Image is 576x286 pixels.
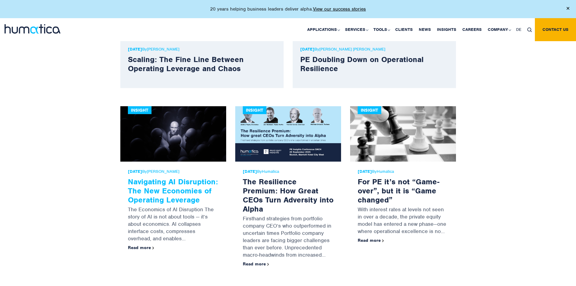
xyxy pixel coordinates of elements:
[235,106,341,162] img: The Resilience Premium: How Great CEOs Turn Adversity into Alpha
[416,18,434,41] a: News
[128,177,218,205] a: Navigating AI Disruption: The New Economies of Operating Leverage
[358,204,448,238] p: With interest rates at levels not seen in over a decade, the private equity model has entered a n...
[128,47,276,52] p: By
[128,204,219,245] p: The Economics of AI Disruption The story of AI is not about tools — it’s about economics. AI coll...
[243,261,269,267] a: Read more
[358,169,372,174] strong: [DATE]
[243,106,266,114] div: Insight
[267,263,269,266] img: arrowicon
[535,18,576,41] a: Contact us
[358,169,448,174] span: By
[243,177,334,214] a: The Resilience Premium: How Great CEOs Turn Adversity into Alpha
[304,18,342,41] a: Applications
[319,47,385,52] a: [PERSON_NAME] [PERSON_NAME]
[350,106,456,162] img: For PE it’s not “Game-over”, but it is “Game changed”
[128,47,142,52] strong: [DATE]
[262,169,279,174] a: Humatica
[243,213,334,261] p: Firsthand strategies from portfolio company CEO’s who outperformed in uncertain times Portfolio c...
[243,169,257,174] strong: [DATE]
[300,47,314,52] strong: [DATE]
[147,169,179,174] a: [PERSON_NAME]
[313,6,366,12] a: View our success stories
[300,47,448,52] p: By
[152,247,154,249] img: arrowicon
[128,169,142,174] strong: [DATE]
[516,27,521,32] span: DE
[128,54,244,73] a: Scaling: The Fine Line Between Operating Leverage and Chaos
[527,28,532,32] img: search_icon
[513,18,524,41] a: DE
[358,177,439,205] a: For PE it’s not “Game-over”, but it is “Game changed”
[342,18,370,41] a: Services
[147,47,179,52] a: [PERSON_NAME]
[128,245,154,250] a: Read more
[377,169,394,174] a: Humatica
[128,169,219,174] span: By
[300,54,424,73] a: PE Doubling Down on Operational Resilience
[358,106,381,114] div: Insight
[434,18,459,41] a: Insights
[358,238,384,243] a: Read more
[392,18,416,41] a: Clients
[243,169,334,174] span: By
[120,106,226,162] img: Navigating AI Disruption: The New Economies of Operating Leverage
[128,106,151,114] div: Insight
[459,18,485,41] a: Careers
[382,239,384,242] img: arrowicon
[210,6,366,12] p: 20 years helping business leaders deliver alpha.
[370,18,392,41] a: Tools
[485,18,513,41] a: Company
[5,24,60,34] img: logo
